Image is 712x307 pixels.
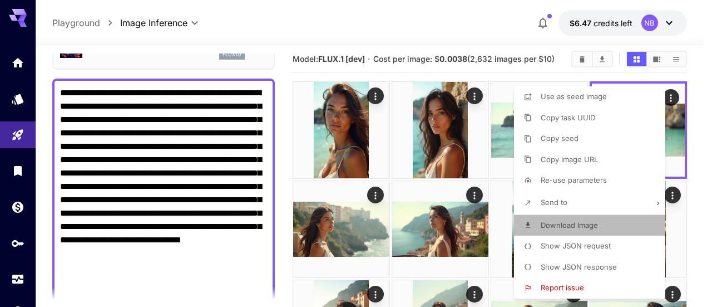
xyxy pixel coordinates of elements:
[541,221,598,230] span: Download Image
[541,198,567,207] span: Send to
[541,262,617,271] span: Show JSON response
[541,241,611,250] span: Show JSON request
[541,176,607,184] span: Re-use parameters
[541,155,598,164] span: Copy image URL
[541,134,578,143] span: Copy seed
[541,92,607,101] span: Use as seed image
[541,283,584,292] span: Report issue
[541,113,595,122] span: Copy task UUID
